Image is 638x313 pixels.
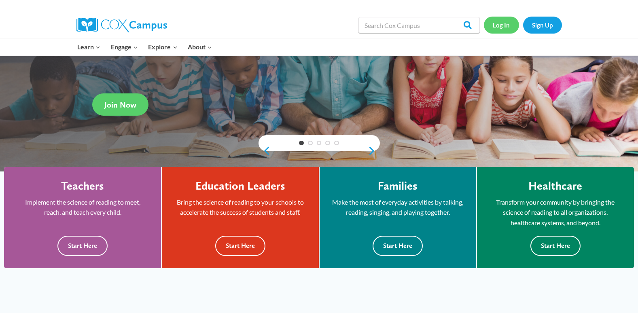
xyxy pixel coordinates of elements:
input: Search Cox Campus [358,17,480,33]
a: 2 [308,141,313,146]
a: Education Leaders Bring the science of reading to your schools to accelerate the success of stude... [162,167,318,268]
img: Cox Campus [76,18,167,32]
h4: Teachers [61,179,104,193]
button: Start Here [530,236,581,256]
a: Log In [484,17,519,33]
button: Start Here [215,236,265,256]
a: 5 [334,141,339,146]
p: Implement the science of reading to meet, reach, and teach every child. [16,197,149,218]
button: Child menu of Learn [72,38,106,55]
a: previous [259,146,271,156]
a: Families Make the most of everyday activities by talking, reading, singing, and playing together.... [320,167,476,268]
h4: Education Leaders [195,179,285,193]
button: Start Here [57,236,108,256]
div: content slider buttons [259,143,380,159]
a: Sign Up [523,17,562,33]
span: Join Now [104,100,136,110]
p: Make the most of everyday activities by talking, reading, singing, and playing together. [332,197,464,218]
button: Child menu of About [182,38,217,55]
button: Start Here [373,236,423,256]
a: 1 [299,141,304,146]
p: Transform your community by bringing the science of reading to all organizations, healthcare syst... [489,197,622,228]
nav: Primary Navigation [72,38,217,55]
a: 3 [317,141,322,146]
button: Child menu of Explore [143,38,183,55]
a: Join Now [92,93,148,116]
nav: Secondary Navigation [484,17,562,33]
a: Teachers Implement the science of reading to meet, reach, and teach every child. Start Here [4,167,161,268]
p: Bring the science of reading to your schools to accelerate the success of students and staff. [174,197,306,218]
h4: Families [378,179,418,193]
a: 4 [325,141,330,146]
button: Child menu of Engage [106,38,143,55]
h4: Healthcare [528,179,582,193]
a: Healthcare Transform your community by bringing the science of reading to all organizations, heal... [477,167,634,268]
a: next [368,146,380,156]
